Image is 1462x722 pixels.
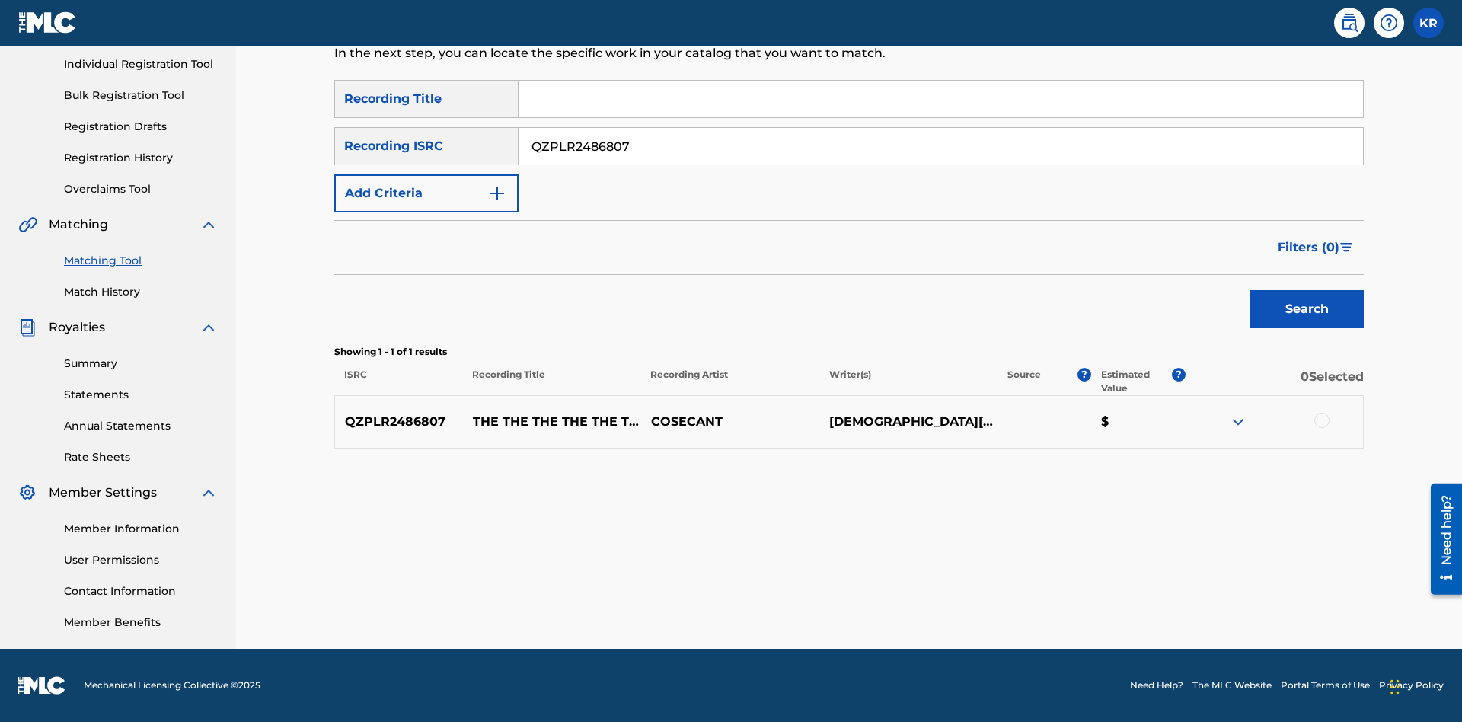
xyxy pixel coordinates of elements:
[18,216,37,234] img: Matching
[1419,478,1462,602] iframe: Resource Center
[18,318,37,337] img: Royalties
[819,413,997,431] p: [DEMOGRAPHIC_DATA][PERSON_NAME]
[64,284,218,300] a: Match History
[1386,649,1462,722] iframe: Chat Widget
[49,216,108,234] span: Matching
[463,413,641,431] p: THE THE THE THE THE THE THE THE
[1390,664,1400,710] div: Drag
[64,521,218,537] a: Member Information
[335,413,463,431] p: QZPLR2486807
[1269,228,1364,267] button: Filters (0)
[334,44,1127,62] p: In the next step, you can locate the specific work in your catalog that you want to match.
[1340,243,1353,252] img: filter
[18,484,37,502] img: Member Settings
[200,484,218,502] img: expand
[1077,368,1091,382] span: ?
[334,174,519,212] button: Add Criteria
[64,88,218,104] a: Bulk Registration Tool
[200,318,218,337] img: expand
[1278,238,1339,257] span: Filters ( 0 )
[64,615,218,631] a: Member Benefits
[640,413,819,431] p: COSECANT
[819,368,997,395] p: Writer(s)
[1413,8,1444,38] div: User Menu
[334,345,1364,359] p: Showing 1 - 1 of 1 results
[1186,368,1364,395] p: 0 Selected
[18,676,65,695] img: logo
[1340,14,1358,32] img: search
[49,318,105,337] span: Royalties
[64,253,218,269] a: Matching Tool
[200,216,218,234] img: expand
[1334,8,1365,38] a: Public Search
[64,552,218,568] a: User Permissions
[64,418,218,434] a: Annual Statements
[1172,368,1186,382] span: ?
[1007,368,1041,395] p: Source
[334,80,1364,336] form: Search Form
[1091,413,1186,431] p: $
[488,184,506,203] img: 9d2ae6d4665cec9f34b9.svg
[64,387,218,403] a: Statements
[334,368,462,395] p: ISRC
[64,119,218,135] a: Registration Drafts
[64,150,218,166] a: Registration History
[1101,368,1171,395] p: Estimated Value
[1192,679,1272,692] a: The MLC Website
[462,368,640,395] p: Recording Title
[64,449,218,465] a: Rate Sheets
[64,583,218,599] a: Contact Information
[1374,8,1404,38] div: Help
[1130,679,1183,692] a: Need Help?
[18,11,77,34] img: MLC Logo
[84,679,260,692] span: Mechanical Licensing Collective © 2025
[49,484,157,502] span: Member Settings
[1229,413,1247,431] img: expand
[1281,679,1370,692] a: Portal Terms of Use
[64,356,218,372] a: Summary
[1380,14,1398,32] img: help
[1379,679,1444,692] a: Privacy Policy
[640,368,819,395] p: Recording Artist
[1250,290,1364,328] button: Search
[64,181,218,197] a: Overclaims Tool
[64,56,218,72] a: Individual Registration Tool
